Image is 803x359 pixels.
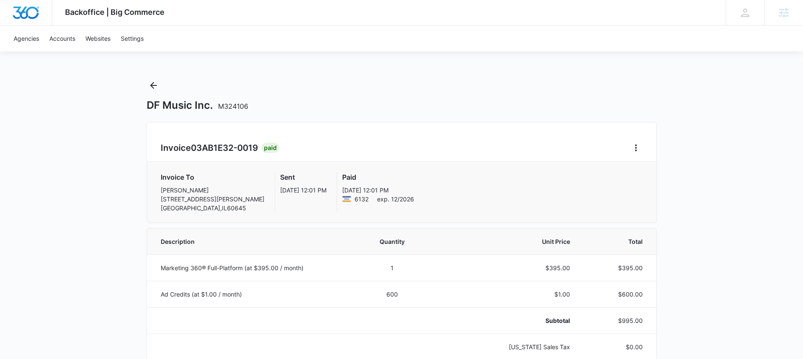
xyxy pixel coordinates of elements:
h3: Paid [342,172,414,182]
p: $1.00 [435,290,570,299]
p: [DATE] 12:01 PM [280,186,326,195]
span: Quantity [370,237,415,246]
h3: Sent [280,172,326,182]
p: $395.00 [435,263,570,272]
a: Websites [80,25,116,51]
p: Subtotal [435,316,570,325]
div: Paid [261,143,279,153]
a: Accounts [44,25,80,51]
p: [US_STATE] Sales Tax [435,342,570,351]
span: exp. 12/2026 [377,195,414,204]
span: Description [161,237,349,246]
a: Agencies [9,25,44,51]
p: Marketing 360® Full-Platform (at $395.00 / month) [161,263,349,272]
p: $995.00 [590,316,642,325]
p: [PERSON_NAME] [STREET_ADDRESS][PERSON_NAME] [GEOGRAPHIC_DATA] , IL 60645 [161,186,264,212]
td: 600 [360,281,425,307]
p: $600.00 [590,290,642,299]
span: Backoffice | Big Commerce [65,8,165,17]
p: $395.00 [590,263,642,272]
a: Settings [116,25,149,51]
h3: Invoice To [161,172,264,182]
span: Unit Price [435,237,570,246]
button: Home [629,141,643,155]
td: 1 [360,254,425,281]
span: Total [590,237,642,246]
p: $0.00 [590,342,642,351]
p: [DATE] 12:01 PM [342,186,414,195]
span: Visa ending with [355,195,369,204]
span: 03AB1E32-0019 [191,143,258,153]
button: Back [147,79,160,92]
h1: DF Music Inc. [147,99,248,112]
span: M324106 [218,102,248,110]
p: Ad Credits (at $1.00 / month) [161,290,349,299]
h2: Invoice [161,141,261,154]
